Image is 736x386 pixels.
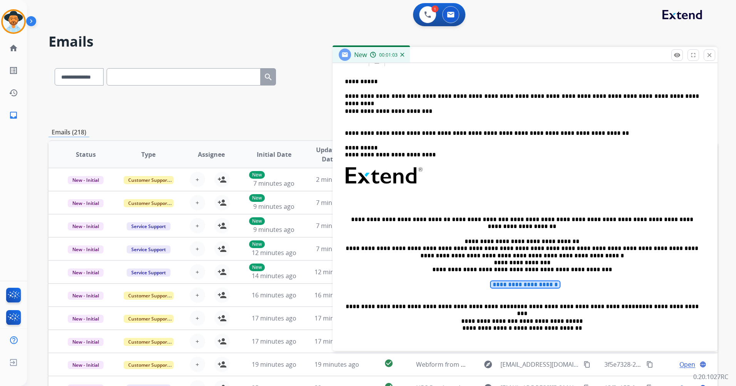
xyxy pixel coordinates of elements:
[124,338,174,346] span: Customer Support
[249,171,265,179] p: New
[141,150,156,159] span: Type
[196,175,199,184] span: +
[217,198,227,207] mat-icon: person_add
[76,150,96,159] span: Status
[217,290,227,300] mat-icon: person_add
[68,222,104,230] span: New - Initial
[217,314,227,323] mat-icon: person_add
[190,195,205,210] button: +
[264,72,273,82] mat-icon: search
[217,221,227,230] mat-icon: person_add
[252,291,296,299] span: 16 minutes ago
[706,52,713,59] mat-icon: close
[124,361,174,369] span: Customer Support
[68,245,104,253] span: New - Initial
[68,176,104,184] span: New - Initial
[679,360,695,369] span: Open
[9,88,18,97] mat-icon: history
[316,198,357,207] span: 7 minutes ago
[190,264,205,280] button: +
[196,221,199,230] span: +
[198,150,225,159] span: Assignee
[314,360,359,369] span: 19 minutes ago
[68,338,104,346] span: New - Initial
[196,337,199,346] span: +
[217,244,227,253] mat-icon: person_add
[3,11,24,32] img: avatar
[196,290,199,300] span: +
[316,175,357,184] span: 2 minutes ago
[314,337,359,346] span: 17 minutes ago
[124,315,174,323] span: Customer Support
[314,314,359,322] span: 17 minutes ago
[196,198,199,207] span: +
[196,360,199,369] span: +
[500,360,579,369] span: [EMAIL_ADDRESS][DOMAIN_NAME]
[253,202,294,211] span: 9 minutes ago
[316,222,357,230] span: 7 minutes ago
[604,360,722,369] span: 3f5e7328-2e8d-4a2a-a8c8-643e47b30408
[9,111,18,120] mat-icon: inbox
[252,360,296,369] span: 19 minutes ago
[252,248,296,257] span: 12 minutes ago
[190,241,205,257] button: +
[190,287,205,303] button: +
[9,66,18,75] mat-icon: list_alt
[354,50,367,59] span: New
[253,225,294,234] span: 9 minutes ago
[316,245,357,253] span: 7 minutes ago
[314,268,359,276] span: 12 minutes ago
[699,361,706,368] mat-icon: language
[68,315,104,323] span: New - Initial
[483,360,493,369] mat-icon: explore
[252,314,296,322] span: 17 minutes ago
[217,175,227,184] mat-icon: person_add
[127,245,171,253] span: Service Support
[68,269,104,277] span: New - Initial
[674,52,681,59] mat-icon: remove_red_eye
[68,199,104,207] span: New - Initial
[584,361,590,368] mat-icon: content_copy
[252,337,296,346] span: 17 minutes ago
[314,291,359,299] span: 16 minutes ago
[432,5,438,12] div: 1
[690,52,697,59] mat-icon: fullscreen
[9,44,18,53] mat-icon: home
[253,179,294,188] span: 7 minutes ago
[217,337,227,346] mat-icon: person_add
[49,128,89,137] p: Emails (218)
[196,267,199,277] span: +
[68,292,104,300] span: New - Initial
[49,34,718,49] h2: Emails
[416,360,590,369] span: Webform from [EMAIL_ADDRESS][DOMAIN_NAME] on [DATE]
[190,334,205,349] button: +
[217,360,227,369] mat-icon: person_add
[384,359,393,368] mat-icon: check_circle
[127,222,171,230] span: Service Support
[196,314,199,323] span: +
[249,263,265,271] p: New
[249,194,265,202] p: New
[190,357,205,372] button: +
[379,52,398,58] span: 00:01:03
[249,217,265,225] p: New
[252,272,296,280] span: 14 minutes ago
[217,267,227,277] mat-icon: person_add
[68,361,104,369] span: New - Initial
[124,199,174,207] span: Customer Support
[124,292,174,300] span: Customer Support
[190,310,205,326] button: +
[693,372,728,381] p: 0.20.1027RC
[312,145,346,164] span: Updated Date
[127,269,171,277] span: Service Support
[646,361,653,368] mat-icon: content_copy
[257,150,291,159] span: Initial Date
[124,176,174,184] span: Customer Support
[249,240,265,248] p: New
[196,244,199,253] span: +
[190,218,205,233] button: +
[190,172,205,187] button: +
